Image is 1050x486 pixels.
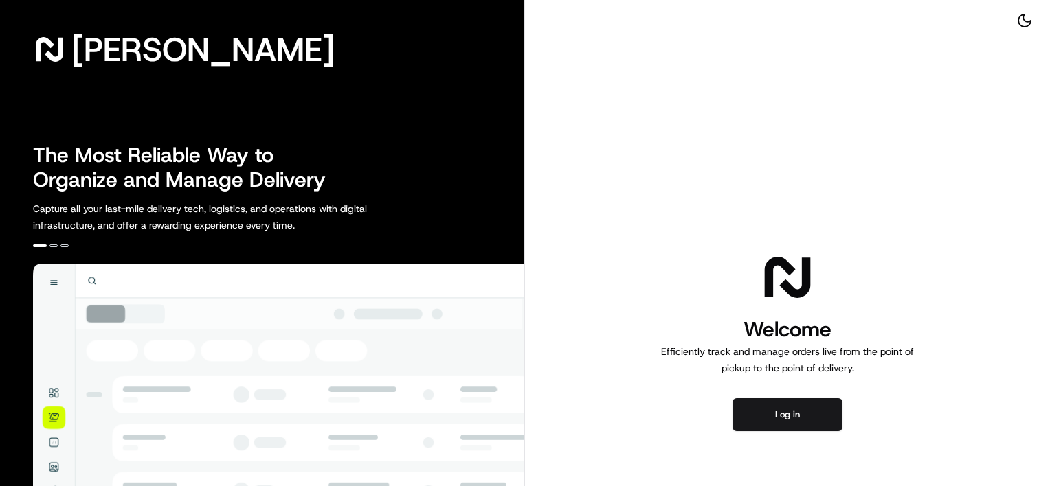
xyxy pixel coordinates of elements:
[656,343,919,376] p: Efficiently track and manage orders live from the point of pickup to the point of delivery.
[33,143,341,192] h2: The Most Reliable Way to Organize and Manage Delivery
[33,200,429,233] p: Capture all your last-mile delivery tech, logistics, and operations with digital infrastructure, ...
[71,36,335,63] span: [PERSON_NAME]
[656,316,919,343] h1: Welcome
[733,398,842,431] button: Log in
